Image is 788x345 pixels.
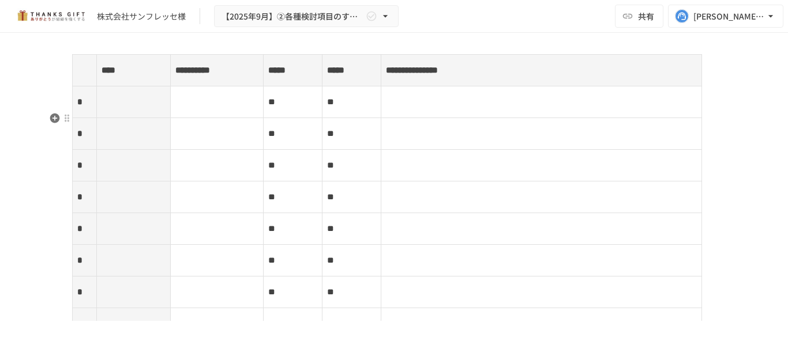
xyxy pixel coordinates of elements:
img: mMP1OxWUAhQbsRWCurg7vIHe5HqDpP7qZo7fRoNLXQh [14,7,88,25]
button: 【2025年9月】②各種検討項目のすり合わせ/ THANKS GIFTキックオフMTG [214,5,399,28]
button: 共有 [615,5,663,28]
span: 【2025年9月】②各種検討項目のすり合わせ/ THANKS GIFTキックオフMTG [222,9,363,24]
button: [PERSON_NAME][EMAIL_ADDRESS][DOMAIN_NAME] [668,5,783,28]
span: 共有 [638,10,654,22]
div: 株式会社サンフレッセ様 [97,10,186,22]
div: [PERSON_NAME][EMAIL_ADDRESS][DOMAIN_NAME] [693,9,765,24]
